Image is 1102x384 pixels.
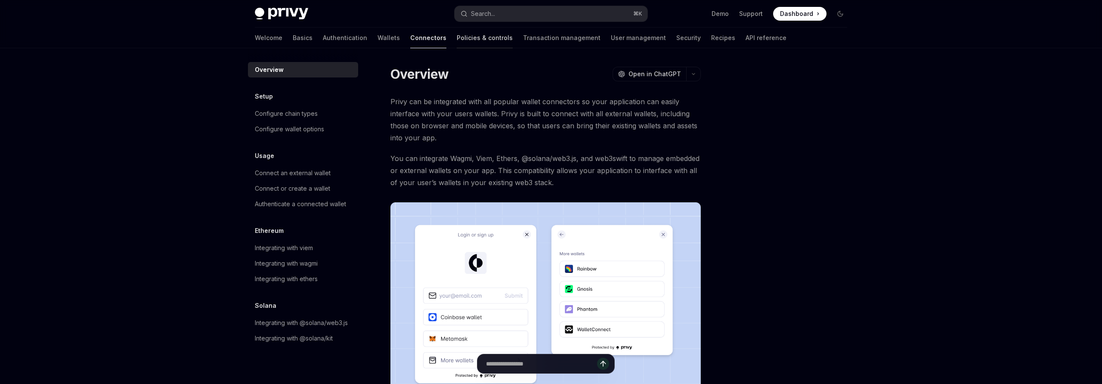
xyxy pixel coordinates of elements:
[676,28,701,48] a: Security
[255,258,318,269] div: Integrating with wagmi
[255,124,324,134] div: Configure wallet options
[255,28,282,48] a: Welcome
[293,28,313,48] a: Basics
[712,9,729,18] a: Demo
[255,91,273,102] h5: Setup
[780,9,813,18] span: Dashboard
[597,358,609,370] button: Send message
[523,28,601,48] a: Transaction management
[255,333,333,344] div: Integrating with @solana/kit
[248,271,358,287] a: Integrating with ethers
[390,96,701,144] span: Privy can be integrated with all popular wallet connectors so your application can easily interfa...
[833,7,847,21] button: Toggle dark mode
[248,196,358,212] a: Authenticate a connected wallet
[628,70,681,78] span: Open in ChatGPT
[248,165,358,181] a: Connect an external wallet
[633,10,642,17] span: ⌘ K
[255,300,276,311] h5: Solana
[255,108,318,119] div: Configure chain types
[248,331,358,346] a: Integrating with @solana/kit
[248,315,358,331] a: Integrating with @solana/web3.js
[255,151,274,161] h5: Usage
[255,65,284,75] div: Overview
[248,106,358,121] a: Configure chain types
[255,199,346,209] div: Authenticate a connected wallet
[248,240,358,256] a: Integrating with viem
[613,67,686,81] button: Open in ChatGPT
[746,28,786,48] a: API reference
[711,28,735,48] a: Recipes
[255,318,348,328] div: Integrating with @solana/web3.js
[410,28,446,48] a: Connectors
[378,28,400,48] a: Wallets
[255,168,331,178] div: Connect an external wallet
[773,7,826,21] a: Dashboard
[390,66,449,82] h1: Overview
[323,28,367,48] a: Authentication
[611,28,666,48] a: User management
[255,243,313,253] div: Integrating with viem
[248,181,358,196] a: Connect or create a wallet
[255,226,284,236] h5: Ethereum
[248,62,358,77] a: Overview
[255,274,318,284] div: Integrating with ethers
[457,28,513,48] a: Policies & controls
[248,121,358,137] a: Configure wallet options
[739,9,763,18] a: Support
[390,152,701,189] span: You can integrate Wagmi, Viem, Ethers, @solana/web3.js, and web3swift to manage embedded or exter...
[255,183,330,194] div: Connect or create a wallet
[248,256,358,271] a: Integrating with wagmi
[471,9,495,19] div: Search...
[255,8,308,20] img: dark logo
[455,6,647,22] button: Search...⌘K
